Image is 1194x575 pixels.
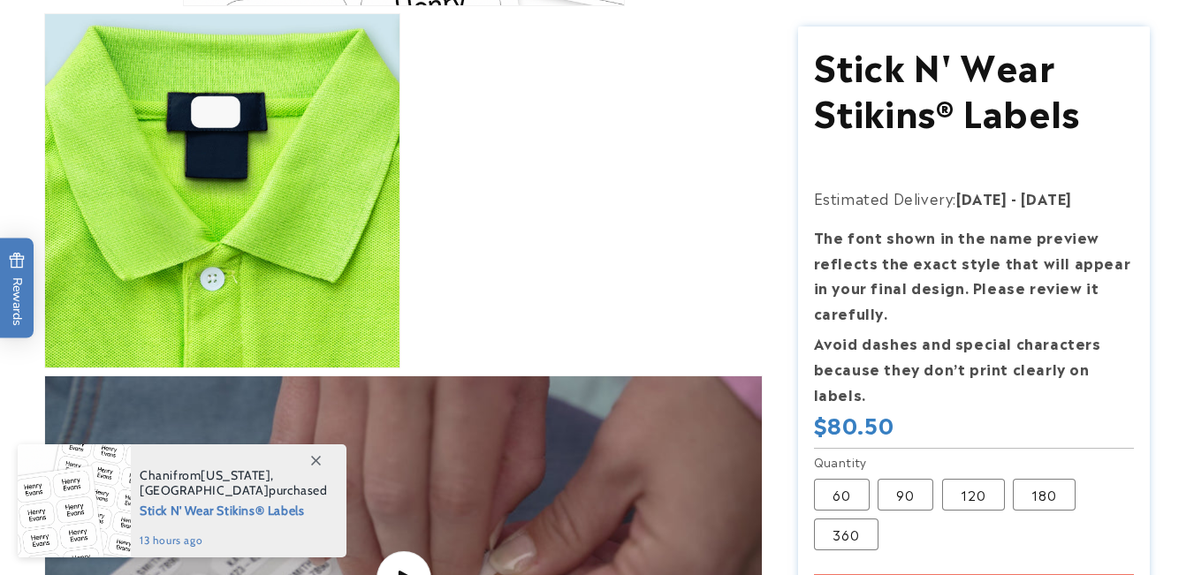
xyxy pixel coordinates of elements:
[814,479,870,511] label: 60
[878,479,933,511] label: 90
[814,454,869,472] legend: Quantity
[140,482,269,498] span: [GEOGRAPHIC_DATA]
[140,533,328,549] span: 13 hours ago
[814,518,878,550] label: 360
[9,252,26,325] span: Rewards
[140,498,328,520] span: Stick N' Wear Stikins® Labels
[956,187,1008,208] strong: [DATE]
[140,468,328,498] span: from , purchased
[942,479,1005,511] label: 120
[814,226,1131,323] strong: The font shown in the name preview reflects the exact style that will appear in your final design...
[814,185,1135,211] p: Estimated Delivery:
[814,42,1135,134] h1: Stick N' Wear Stikins® Labels
[814,412,894,439] span: $80.50
[201,467,270,483] span: [US_STATE]
[1011,187,1017,208] strong: -
[140,467,173,483] span: Chani
[814,332,1101,405] strong: Avoid dashes and special characters because they don’t print clearly on labels.
[1021,187,1072,208] strong: [DATE]
[1013,479,1076,511] label: 180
